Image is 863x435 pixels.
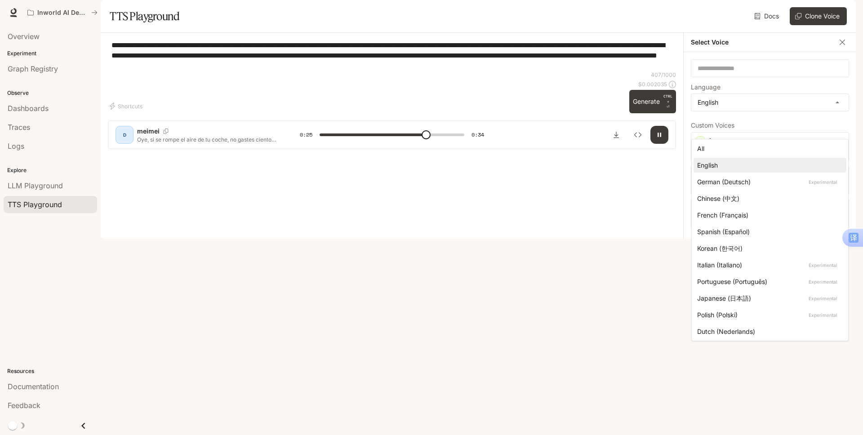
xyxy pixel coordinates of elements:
div: Polish (Polski) [697,310,839,320]
p: Experimental [807,178,839,186]
div: Dutch (Nederlands) [697,327,839,336]
p: Experimental [807,261,839,269]
div: Spanish (Español) [697,227,839,236]
div: Italian (Italiano) [697,260,839,270]
p: Experimental [807,294,839,302]
div: Japanese (日本語) [697,293,839,303]
div: English [697,160,839,170]
p: Experimental [807,278,839,286]
p: Experimental [807,311,839,319]
div: French (Français) [697,210,839,220]
div: Korean (한국어) [697,244,839,253]
div: Chinese (中文) [697,194,839,203]
div: Portuguese (Português) [697,277,839,286]
div: All [697,144,839,153]
div: German (Deutsch) [697,177,839,186]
